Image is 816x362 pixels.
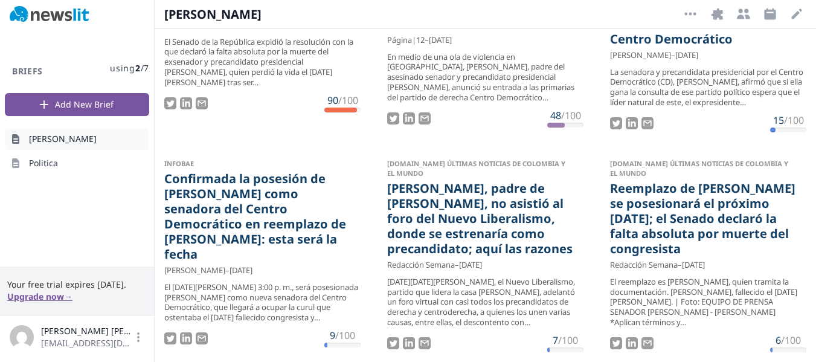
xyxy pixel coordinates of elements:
[403,112,415,124] img: LinkedIn Share
[419,112,431,124] img: Email story
[773,114,784,127] span: 15
[335,329,355,342] span: /100
[387,337,399,349] img: Tweet
[196,97,208,109] img: Email story
[626,117,638,129] img: LinkedIn Share
[387,259,459,271] span: Redacción Semana –
[180,332,192,344] img: LinkedIn Share
[610,181,797,256] a: Reemplazo de [PERSON_NAME] se posesionará el próximo [DATE]; el Senado declaró la falta absoluta ...
[164,282,361,323] div: El [DATE][PERSON_NAME] 3:00 p. m., será posesionada [PERSON_NAME] como nueva senadora del Centro ...
[682,259,705,271] time: [DATE]
[164,332,176,344] img: Tweet
[387,159,574,178] div: [DOMAIN_NAME] Últimas Noticias de Colombia y el Mundo
[29,133,97,145] span: [PERSON_NAME]
[419,337,431,349] img: Email story
[327,94,338,107] span: 90
[610,259,682,271] span: Redacción Semana –
[180,97,192,109] img: LinkedIn Share
[64,291,72,302] span: →
[641,337,654,349] img: Email story
[164,37,361,88] div: El Senado de la República expidió la resolución con la que declaró la falta absoluta por la muert...
[164,6,263,23] span: [PERSON_NAME]
[781,334,801,347] span: /100
[135,62,141,74] span: 2
[610,337,622,349] img: Tweet
[558,334,578,347] span: /100
[641,117,654,129] img: Email story
[338,94,358,107] span: /100
[675,50,698,61] time: [DATE]
[610,67,806,108] div: La senadora y precandidata presidencial por el Centro Democrático (CD), [PERSON_NAME], afirmó que...
[164,265,230,276] span: [PERSON_NAME] –
[387,112,399,124] img: Tweet
[164,159,351,169] div: Infobae
[41,325,132,337] span: [PERSON_NAME] [PERSON_NAME]
[459,259,482,271] time: [DATE]
[610,277,806,328] div: El reemplazo es [PERSON_NAME], quien tramita la documentación. [PERSON_NAME], fallecido el [DATE]...
[429,34,452,46] time: [DATE]
[610,117,622,129] img: Tweet
[387,34,429,46] span: Página|12 –
[784,114,804,127] span: /100
[5,65,50,77] h3: Briefs
[41,337,132,349] span: [EMAIL_ADDRESS][DOMAIN_NAME]
[330,329,335,342] span: 9
[5,128,149,150] a: [PERSON_NAME]
[387,52,583,103] div: En medio de una ola de violencia en [GEOGRAPHIC_DATA], [PERSON_NAME], padre del asesinado senador...
[561,109,581,122] span: /100
[553,334,558,347] span: 7
[230,265,252,276] time: [DATE]
[7,279,147,291] span: Your free trial expires [DATE].
[7,291,72,303] button: Upgrade now
[550,109,561,122] span: 48
[196,332,208,344] img: Email story
[5,93,149,116] button: Add New Brief
[10,6,89,23] img: Newslit
[776,334,781,347] span: 6
[29,157,58,169] span: Politica
[387,181,574,256] a: [PERSON_NAME], padre de [PERSON_NAME], no asistió al foro del Nuevo Liberalismo, donde se estrena...
[610,50,675,61] span: [PERSON_NAME] –
[626,337,638,349] img: LinkedIn Share
[610,159,797,178] div: [DOMAIN_NAME] Últimas Noticias de Colombia y el Mundo
[5,152,149,174] a: Politica
[387,277,583,328] div: [DATE][DATE][PERSON_NAME], el Nuevo Liberalismo, partido que lidera la casa [PERSON_NAME], adelan...
[110,62,149,74] span: using / 7
[10,325,144,349] button: [PERSON_NAME] [PERSON_NAME][EMAIL_ADDRESS][DOMAIN_NAME]
[164,97,176,109] img: Tweet
[403,337,415,349] img: LinkedIn Share
[164,171,351,262] a: Confirmada la posesión de [PERSON_NAME] como senadora del Centro Democrático en reemplazo de [PER...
